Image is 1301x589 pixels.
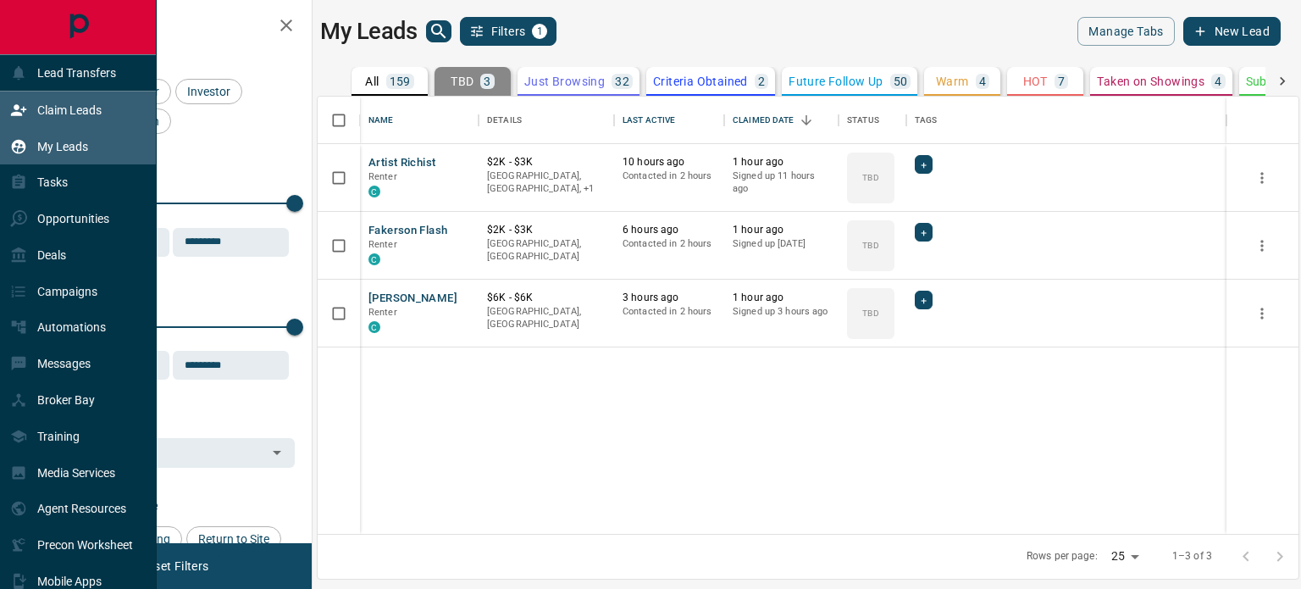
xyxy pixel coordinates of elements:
p: Contacted in 2 hours [623,237,716,251]
div: Last Active [614,97,724,144]
span: Investor [181,85,236,98]
div: condos.ca [368,321,380,333]
p: TBD [451,75,473,87]
button: New Lead [1183,17,1281,46]
p: Contacted in 2 hours [623,169,716,183]
div: Last Active [623,97,675,144]
div: condos.ca [368,253,380,265]
div: Claimed Date [733,97,794,144]
span: 1 [534,25,545,37]
p: [GEOGRAPHIC_DATA], [GEOGRAPHIC_DATA] [487,237,606,264]
p: $6K - $6K [487,291,606,305]
h1: My Leads [320,18,418,45]
p: TBD [862,171,878,184]
p: HOT [1023,75,1048,87]
button: more [1249,165,1275,191]
p: 1 hour ago [733,291,830,305]
div: condos.ca [368,186,380,197]
span: Renter [368,307,397,318]
p: 1 hour ago [733,223,830,237]
div: Investor [175,79,242,104]
div: Name [360,97,479,144]
button: Manage Tabs [1077,17,1174,46]
button: Artist Richist [368,155,435,171]
p: 50 [894,75,908,87]
div: Claimed Date [724,97,839,144]
button: Fakerson Flash [368,223,447,239]
p: 4 [979,75,986,87]
p: 3 [484,75,490,87]
button: Open [265,441,289,464]
div: + [915,291,933,309]
p: $2K - $3K [487,155,606,169]
p: Signed up 11 hours ago [733,169,830,196]
button: more [1249,233,1275,258]
button: Filters1 [460,17,557,46]
p: 4 [1215,75,1221,87]
p: Warm [936,75,969,87]
span: + [921,156,927,173]
span: Return to Site [192,532,275,546]
p: 32 [615,75,629,87]
div: Details [487,97,522,144]
p: 1–3 of 3 [1172,549,1212,564]
div: Return to Site [186,526,281,552]
p: Just Browsing [524,75,605,87]
div: + [915,223,933,242]
span: Renter [368,171,397,182]
p: Taken on Showings [1097,75,1204,87]
div: Tags [915,97,938,144]
p: TBD [862,307,878,320]
p: 159 [390,75,411,87]
div: Tags [906,97,1226,144]
p: Contacted in 2 hours [623,305,716,319]
div: Details [479,97,614,144]
p: Future Follow Up [789,75,883,87]
button: search button [426,20,451,42]
button: [PERSON_NAME] [368,291,457,307]
span: Renter [368,239,397,250]
p: 1 hour ago [733,155,830,169]
p: Criteria Obtained [653,75,748,87]
div: 25 [1104,544,1145,569]
span: + [921,292,927,308]
p: Toronto [487,169,606,196]
div: Status [839,97,906,144]
p: 6 hours ago [623,223,716,237]
p: 10 hours ago [623,155,716,169]
h2: Filters [54,17,295,37]
span: + [921,224,927,241]
p: 2 [758,75,765,87]
div: Name [368,97,394,144]
p: All [365,75,379,87]
button: Reset Filters [129,552,219,581]
p: Signed up [DATE] [733,237,830,251]
p: $2K - $3K [487,223,606,237]
p: 3 hours ago [623,291,716,305]
p: [GEOGRAPHIC_DATA], [GEOGRAPHIC_DATA] [487,305,606,331]
div: + [915,155,933,174]
p: Rows per page: [1027,549,1098,564]
p: TBD [862,239,878,252]
div: Status [847,97,879,144]
button: Sort [794,108,818,132]
p: Signed up 3 hours ago [733,305,830,319]
button: more [1249,301,1275,326]
p: 7 [1058,75,1065,87]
